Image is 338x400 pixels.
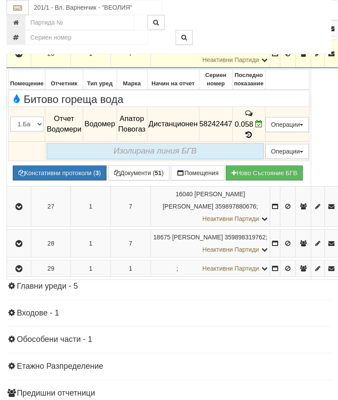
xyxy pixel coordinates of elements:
[224,234,265,241] span: 359898319762
[108,165,169,180] button: Документи (51)
[25,15,134,30] input: Партида №
[129,240,132,247] span: 7
[202,246,259,253] span: Неактивни Партиди
[83,70,117,90] th: Тип уред
[129,203,132,210] span: 7
[83,106,117,142] td: Водомер
[199,120,232,128] span: 58242447
[7,309,331,318] h4: Входове - 1
[7,362,331,371] h4: Етажно Разпределение
[7,389,331,398] h4: Предишни отчетници
[71,229,111,257] td: 1
[244,109,253,117] span: История на забележките
[232,70,265,90] th: Последно показание
[117,70,147,90] th: Марка
[96,169,99,176] b: 3
[151,229,270,257] td: ;
[151,260,270,276] td: ;
[31,260,71,276] td: 29
[31,229,71,257] td: 28
[13,165,107,180] button: Констативни протоколи (3)
[25,30,148,45] input: Сериен номер
[172,234,223,241] span: [PERSON_NAME]
[71,260,111,276] td: 1
[155,169,162,176] b: 51
[235,120,253,128] span: 0.058
[45,70,83,90] th: Отчетник
[202,265,259,272] span: Неактивни Партиди
[255,120,263,128] i: Редакция Отчет към 02/09/2025
[10,94,123,105] span: Битово гореща вода
[147,70,199,90] th: Начин на отчет
[147,106,199,142] td: Дистанционен
[171,165,224,180] button: Помещения
[226,165,303,180] button: Новo Състояние БГВ
[117,106,147,142] td: Апатор Повогаз
[176,191,193,198] span: Партида №
[163,191,245,210] span: [PERSON_NAME] [PERSON_NAME]
[244,131,253,139] span: История на показанията
[31,186,71,226] td: 27
[202,215,259,222] span: Неактивни Партиди
[9,70,45,90] th: Помещение
[215,203,256,210] span: 359897880676
[129,265,132,272] span: 1
[114,146,197,155] i: Изолирана линия БГВ
[7,335,331,344] h4: Обособени части - 1
[153,234,170,241] span: Партида №
[265,117,309,132] button: Операции
[7,282,331,291] h4: Главни уреди - 5
[47,114,81,133] span: Отчет Водомери
[199,70,232,90] th: Сериен номер
[202,56,259,63] span: Неактивни Партиди
[151,186,270,226] td: ;
[265,144,309,159] button: Операции
[71,186,111,226] td: 1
